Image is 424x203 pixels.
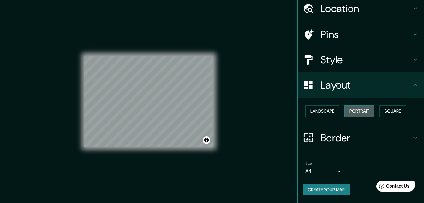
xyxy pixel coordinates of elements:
button: Square [379,105,406,117]
h4: Layout [320,79,411,91]
button: Create your map [303,184,350,196]
div: Style [298,47,424,72]
div: Pins [298,22,424,47]
button: Landscape [305,105,339,117]
h4: Border [320,132,411,144]
div: Layout [298,72,424,98]
h4: Style [320,53,411,66]
h4: Location [320,2,411,15]
button: Toggle attribution [203,136,210,144]
div: A4 [305,166,343,176]
button: Portrait [344,105,374,117]
div: Border [298,125,424,151]
canvas: Map [84,56,213,147]
iframe: Help widget launcher [368,178,417,196]
label: Size [305,161,312,166]
h4: Pins [320,28,411,41]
